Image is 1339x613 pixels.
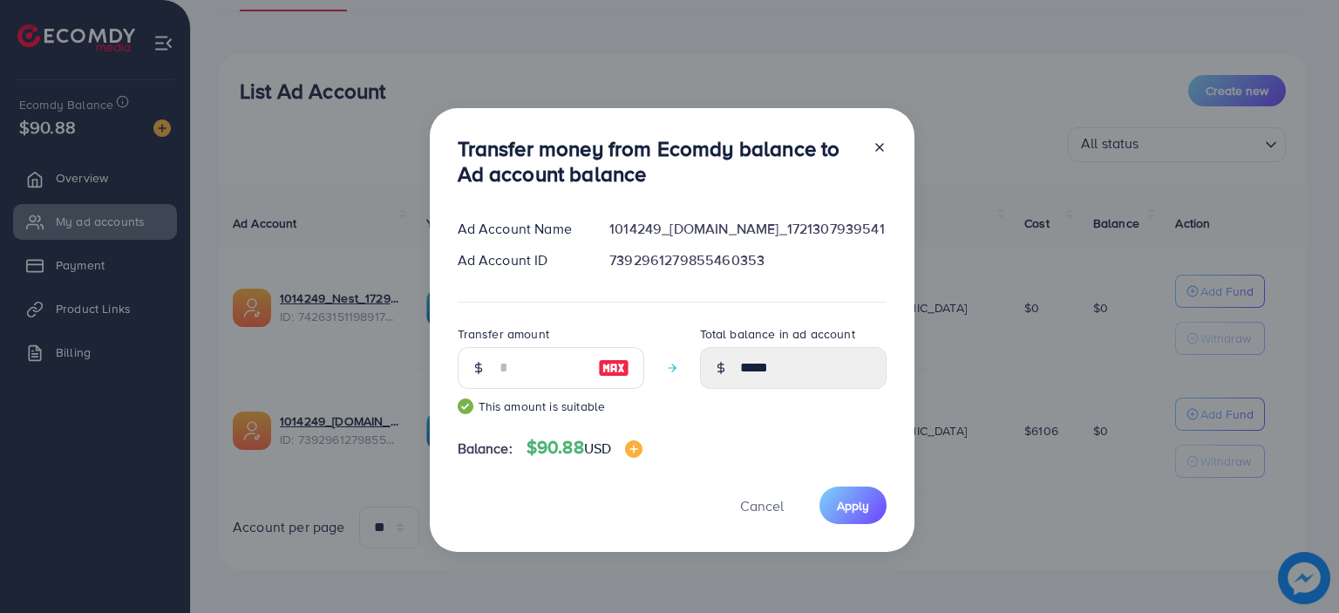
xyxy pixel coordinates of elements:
div: Ad Account ID [444,250,596,270]
span: USD [584,439,611,458]
div: Ad Account Name [444,219,596,239]
img: guide [458,398,473,414]
div: 7392961279855460353 [595,250,900,270]
div: 1014249_[DOMAIN_NAME]_1721307939541 [595,219,900,239]
small: This amount is suitable [458,398,644,415]
button: Cancel [718,487,805,524]
h3: Transfer money from Ecomdy balance to Ad account balance [458,136,859,187]
button: Apply [819,487,887,524]
span: Cancel [740,496,784,515]
label: Transfer amount [458,325,549,343]
img: image [625,440,642,458]
img: image [598,358,629,378]
span: Balance: [458,439,513,459]
label: Total balance in ad account [700,325,855,343]
span: Apply [837,497,869,514]
h4: $90.88 [527,437,642,459]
